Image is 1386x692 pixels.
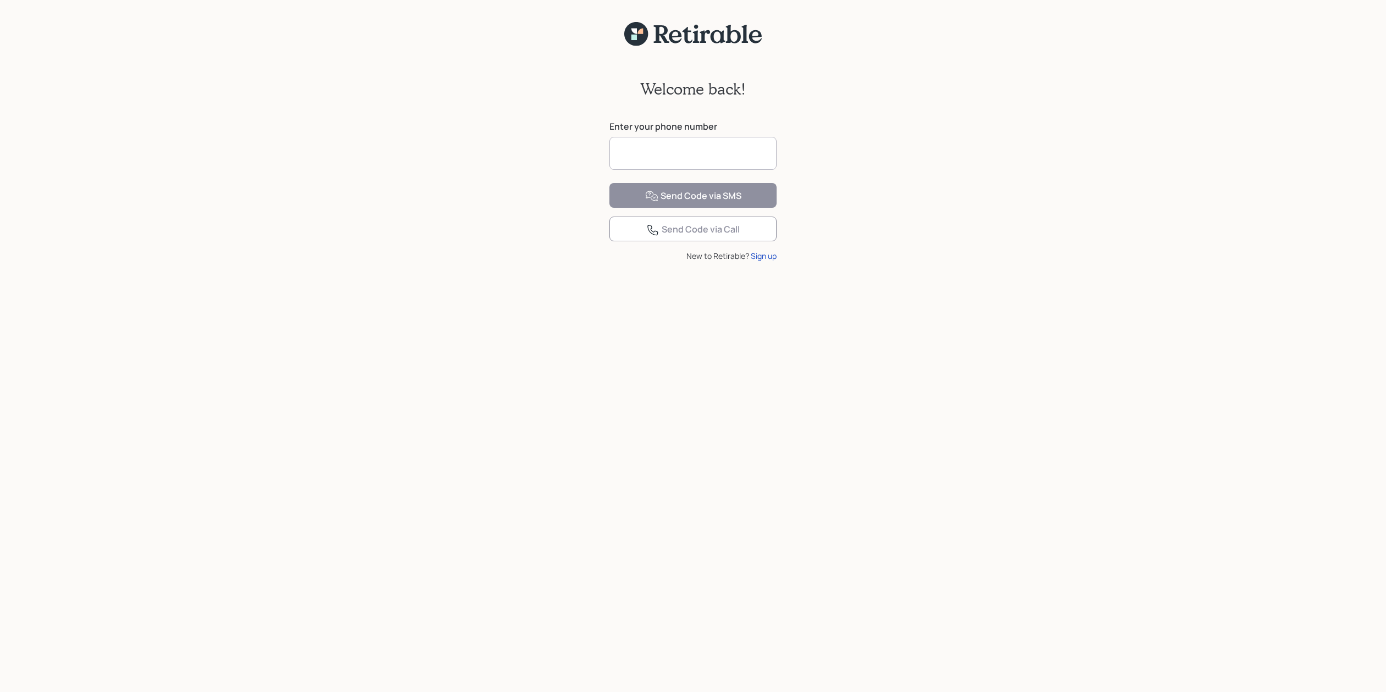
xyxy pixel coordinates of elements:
[646,223,740,236] div: Send Code via Call
[751,250,777,262] div: Sign up
[645,190,741,203] div: Send Code via SMS
[609,120,777,132] label: Enter your phone number
[640,80,746,98] h2: Welcome back!
[609,217,777,241] button: Send Code via Call
[609,183,777,208] button: Send Code via SMS
[609,250,777,262] div: New to Retirable?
